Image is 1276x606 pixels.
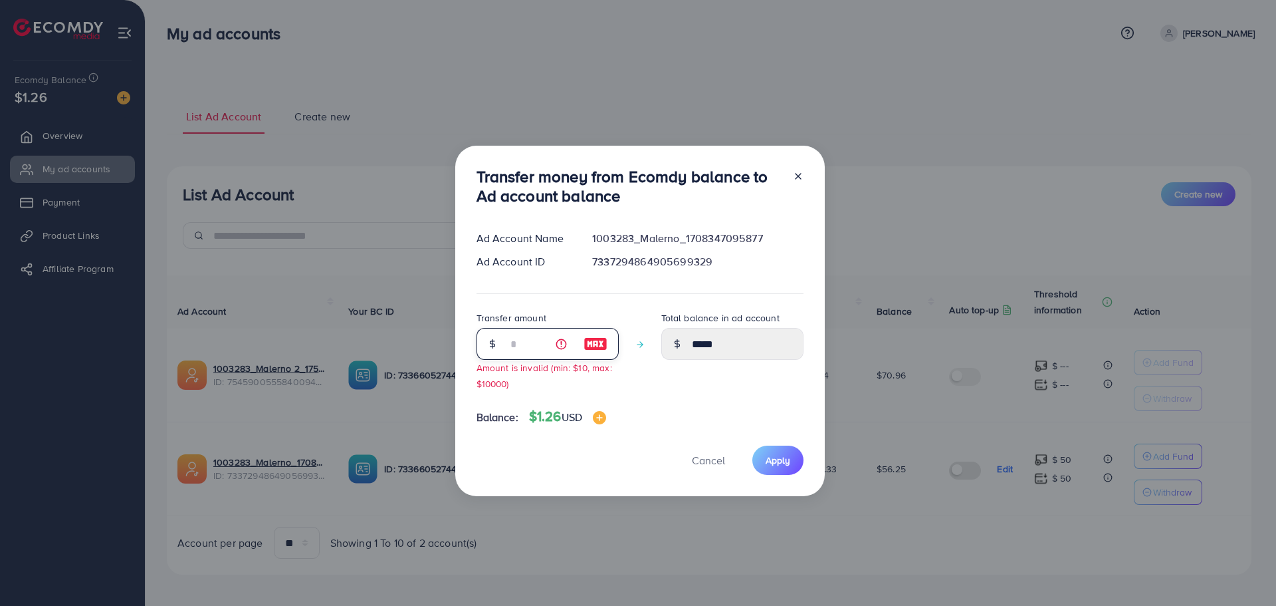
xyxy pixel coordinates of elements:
small: Amount is invalid (min: $10, max: $10000) [477,361,612,389]
span: Apply [766,454,790,467]
div: 1003283_Malerno_1708347095877 [582,231,813,246]
span: Balance: [477,410,518,425]
span: USD [562,410,582,424]
span: Cancel [692,453,725,468]
div: Ad Account ID [466,254,582,269]
label: Total balance in ad account [661,311,780,325]
h3: Transfer money from Ecomdy balance to Ad account balance [477,167,782,206]
div: Ad Account Name [466,231,582,246]
h4: $1.26 [529,408,606,425]
button: Apply [752,446,803,474]
iframe: Chat [1220,546,1266,596]
div: 7337294864905699329 [582,254,813,269]
button: Cancel [675,446,742,474]
label: Transfer amount [477,311,546,325]
img: image [584,336,607,352]
img: image [593,411,606,424]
